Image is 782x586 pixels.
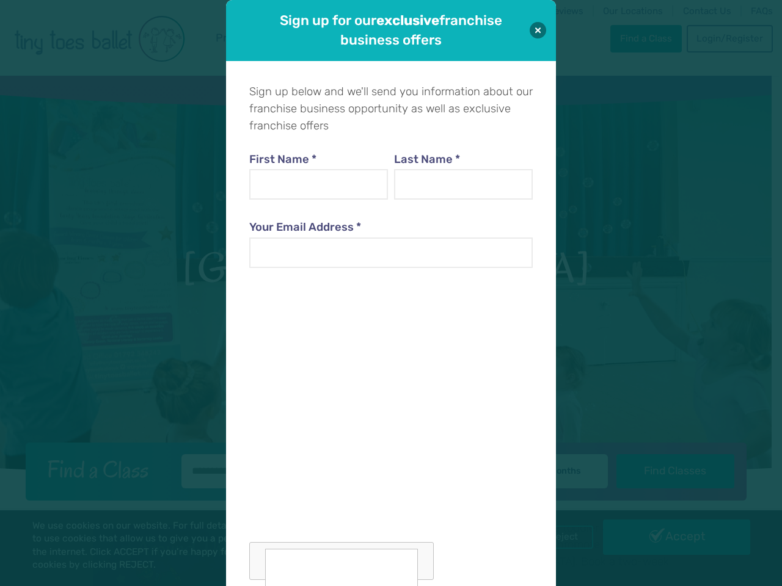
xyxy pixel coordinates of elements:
[249,84,533,134] p: Sign up below and we'll send you information about our franchise business opportunity as well as ...
[376,12,439,29] strong: exclusive
[249,151,389,168] label: First Name *
[394,151,533,168] label: Last Name *
[260,11,522,49] h1: Sign up for our franchise business offers
[249,219,533,236] label: Your Email Address *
